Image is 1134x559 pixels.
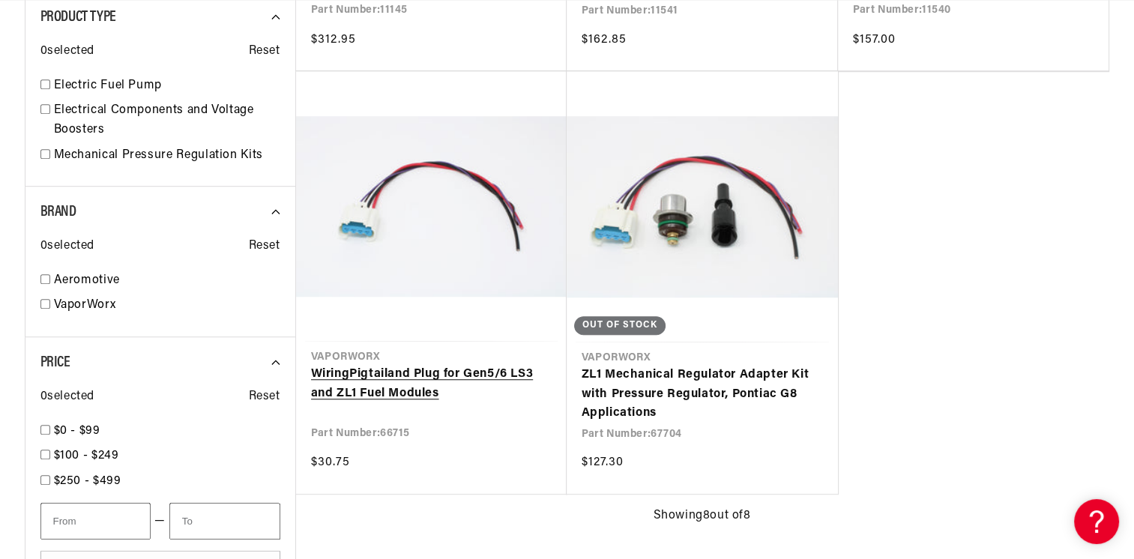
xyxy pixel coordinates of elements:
[54,271,280,291] a: Aeromotive
[54,450,119,462] span: $100 - $249
[54,101,280,139] a: Electrical Components and Voltage Boosters
[311,365,552,403] a: WiringPigtailand Plug for Gen5/6 LS3 and ZL1 Fuel Modules
[169,503,280,540] input: To
[54,76,280,96] a: Electric Fuel Pump
[582,366,823,423] a: ZL1 Mechanical Regulator Adapter Kit with Pressure Regulator, Pontiac G8 Applications
[40,387,94,407] span: 0 selected
[54,475,121,487] span: $250 - $499
[54,296,280,315] a: VaporWorx
[154,512,166,531] span: —
[40,237,94,256] span: 0 selected
[653,507,750,526] span: Showing 8 out of 8
[249,237,280,256] span: Reset
[54,425,100,437] span: $0 - $99
[40,42,94,61] span: 0 selected
[40,205,76,220] span: Brand
[40,355,70,370] span: Price
[40,503,151,540] input: From
[249,387,280,407] span: Reset
[54,146,280,166] a: Mechanical Pressure Regulation Kits
[249,42,280,61] span: Reset
[40,10,116,25] span: Product Type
